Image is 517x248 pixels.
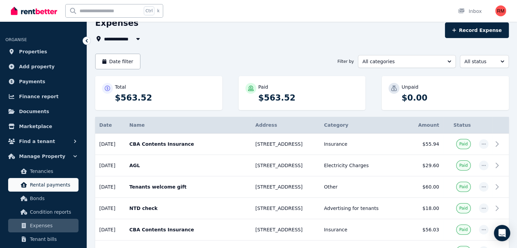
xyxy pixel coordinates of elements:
[401,84,418,90] p: Unpaid
[157,8,159,14] span: k
[338,59,354,64] span: Filter by
[258,84,268,90] p: Paid
[458,8,482,15] div: Inbox
[407,155,443,176] td: $29.60
[95,219,125,241] td: [DATE]
[5,105,81,118] a: Documents
[401,92,502,103] p: $0.00
[129,205,247,212] p: NTD check
[407,198,443,219] td: $18.00
[19,48,47,56] span: Properties
[19,63,55,71] span: Add property
[459,184,468,190] span: Paid
[407,117,443,134] th: Amount
[407,134,443,155] td: $55.94
[30,235,76,243] span: Tenant bills
[5,60,81,73] a: Add property
[129,162,247,169] p: AGL
[19,92,58,101] span: Finance report
[5,149,81,163] button: Manage Property
[5,120,81,133] a: Marketplace
[251,155,320,176] td: [STREET_ADDRESS]
[19,77,45,86] span: Payments
[258,92,359,103] p: $563.52
[459,141,468,147] span: Paid
[251,134,320,155] td: [STREET_ADDRESS]
[251,176,320,198] td: [STREET_ADDRESS]
[129,226,247,233] p: CBA Contents Insurance
[358,55,456,68] button: All categories
[11,6,57,16] img: RentBetter
[129,141,247,147] p: CBA Contents Insurance
[30,181,76,189] span: Rental payments
[19,137,55,145] span: Find a tenant
[8,232,79,246] a: Tenant bills
[495,5,506,16] img: Rita Manoshina
[443,117,475,134] th: Status
[251,198,320,219] td: [STREET_ADDRESS]
[320,219,407,241] td: Insurance
[445,22,509,38] button: Record Expense
[95,198,125,219] td: [DATE]
[95,117,125,134] th: Date
[251,117,320,134] th: Address
[320,117,407,134] th: Category
[8,205,79,219] a: Condition reports
[459,163,468,168] span: Paid
[19,107,49,116] span: Documents
[5,90,81,103] a: Finance report
[95,18,138,29] h1: Expenses
[5,37,27,42] span: ORGANISE
[30,194,76,202] span: Bonds
[8,178,79,192] a: Rental payments
[95,54,140,69] button: Date filter
[30,208,76,216] span: Condition reports
[459,227,468,232] span: Paid
[5,135,81,148] button: Find a tenant
[115,84,126,90] p: Total
[129,183,247,190] p: Tenants welcome gift
[5,45,81,58] a: Properties
[320,134,407,155] td: Insurance
[464,58,495,65] span: All status
[407,219,443,241] td: $56.03
[115,92,216,103] p: $563.52
[8,164,79,178] a: Tenancies
[459,206,468,211] span: Paid
[320,176,407,198] td: Other
[251,219,320,241] td: [STREET_ADDRESS]
[19,152,65,160] span: Manage Property
[8,219,79,232] a: Expenses
[460,55,509,68] button: All status
[144,6,154,15] span: Ctrl
[362,58,442,65] span: All categories
[95,176,125,198] td: [DATE]
[30,167,76,175] span: Tenancies
[95,134,125,155] td: [DATE]
[8,192,79,205] a: Bonds
[5,75,81,88] a: Payments
[30,222,76,230] span: Expenses
[95,155,125,176] td: [DATE]
[320,198,407,219] td: Advertising for tenants
[125,117,251,134] th: Name
[19,122,52,130] span: Marketplace
[407,176,443,198] td: $60.00
[494,225,510,241] div: Open Intercom Messenger
[320,155,407,176] td: Electricity Charges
